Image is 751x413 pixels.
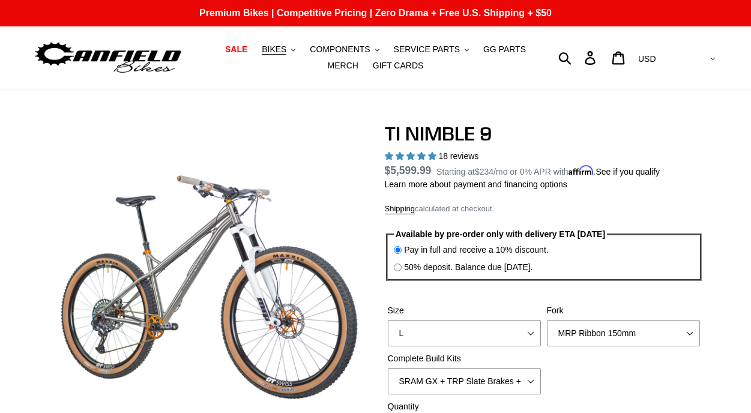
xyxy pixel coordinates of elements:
[262,44,286,55] span: BIKES
[483,44,526,55] span: GG PARTS
[310,44,370,55] span: COMPONENTS
[219,41,253,58] a: SALE
[385,122,703,145] h1: TI NIMBLE 9
[385,179,567,189] a: Learn more about payment and financing options
[385,151,439,161] span: 4.89 stars
[569,165,594,175] span: Affirm
[438,151,478,161] span: 18 reviews
[385,203,703,215] div: calculated at checkout.
[225,44,247,55] span: SALE
[388,41,475,58] button: SERVICE PARTS
[385,164,432,176] span: $5,599.99
[436,163,660,178] p: Starting at /mo or 0% APR with .
[304,41,385,58] button: COMPONENTS
[385,204,415,214] a: Shipping
[373,61,424,71] span: GIFT CARDS
[33,39,183,77] img: Canfield Bikes
[475,167,493,176] span: $234
[394,44,460,55] span: SERVICE PARTS
[388,400,541,413] label: Quantity
[547,304,700,317] label: Fork
[404,244,548,256] label: Pay in full and receive a 10% discount.
[388,304,541,317] label: Size
[394,228,607,241] legend: Available by pre-order only with delivery ETA [DATE]
[477,41,532,58] a: GG PARTS
[596,167,660,176] a: See if you qualify - Learn more about Affirm Financing (opens in modal)
[404,261,533,274] label: 50% deposit. Balance due [DATE].
[256,41,301,58] button: BIKES
[388,352,541,365] label: Complete Build Kits
[322,58,364,74] a: MERCH
[328,61,358,71] span: MERCH
[367,58,430,74] a: GIFT CARDS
